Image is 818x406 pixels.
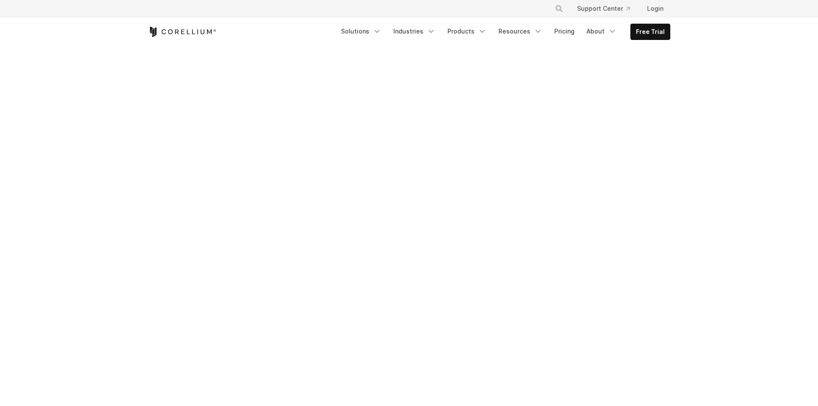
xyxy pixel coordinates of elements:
a: Corellium Home [148,27,216,37]
div: Navigation Menu [336,24,670,40]
a: Login [640,1,670,16]
a: Solutions [336,24,386,39]
a: Resources [493,24,547,39]
a: About [581,24,622,39]
a: Products [442,24,492,39]
a: Industries [388,24,441,39]
a: Support Center [570,1,637,16]
a: Pricing [549,24,580,39]
button: Search [551,1,567,16]
a: Free Trial [631,24,670,40]
div: Navigation Menu [544,1,670,16]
